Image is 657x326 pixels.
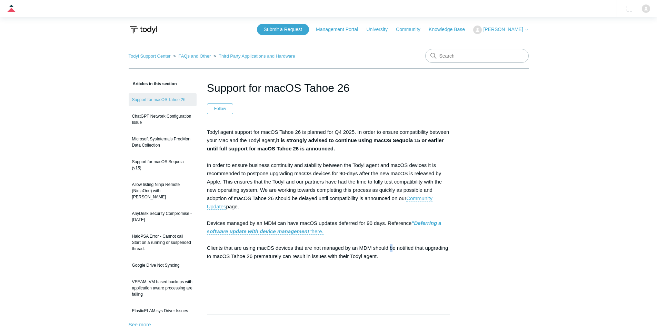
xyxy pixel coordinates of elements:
[212,53,295,59] li: Third Party Applications and Hardware
[129,230,197,255] a: HaloPSA Error - Cannot call Start on a running or suspended thread.
[429,26,472,33] a: Knowledge Base
[129,155,197,175] a: Support for macOS Sequoia (v15)
[257,24,309,35] a: Submit a Request
[129,93,197,106] a: Support for macOS Tahoe 26
[473,26,528,34] button: [PERSON_NAME]
[207,195,432,210] a: Community Updates
[207,220,441,235] a: "Deferring a software update with device management"here.
[129,81,177,86] span: Articles in this section
[207,128,450,294] p: Todyl agent support for macOS Tahoe 26 is planned for Q4 2025. In order to ensure compatibility b...
[129,178,197,204] a: Allow listing Ninja Remote (NinjaOne) with [PERSON_NAME]
[129,53,171,59] a: Todyl Support Center
[129,207,197,226] a: AnyDesk Security Compromise - [DATE]
[129,53,172,59] li: Todyl Support Center
[178,53,211,59] a: FAQs and Other
[483,27,523,32] span: [PERSON_NAME]
[207,220,441,234] strong: "Deferring a software update with device management"
[129,275,197,301] a: VEEAM: VM based backups with application aware processing are failing
[366,26,394,33] a: University
[207,103,233,114] button: Follow Article
[642,4,650,13] img: user avatar
[642,4,650,13] zd-hc-trigger: Click your profile icon to open the profile menu
[425,49,529,63] input: Search
[129,23,158,36] img: Todyl Support Center Help Center home page
[129,132,197,152] a: Microsoft SysInternals ProcMon Data Collection
[396,26,427,33] a: Community
[129,259,197,272] a: Google Drive Not Syncing
[129,110,197,129] a: ChatGPT Network Configuration Issue
[172,53,212,59] li: FAQs and Other
[219,53,295,59] a: Third Party Applications and Hardware
[207,80,450,96] h1: Support for macOS Tahoe 26
[207,137,444,151] strong: it is strongly advised to continue using macOS Sequoia 15 or earlier until full support for macOS...
[316,26,365,33] a: Management Portal
[129,304,197,317] a: ElasticELAM.sys Driver Issues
